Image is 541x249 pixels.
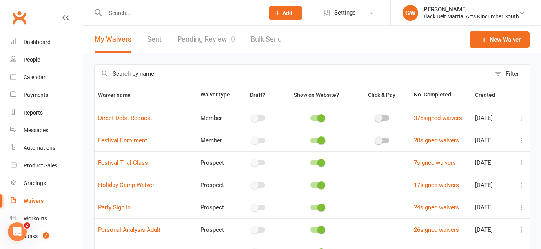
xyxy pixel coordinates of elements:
div: [PERSON_NAME] [422,6,519,13]
span: Click & Pay [368,92,395,98]
a: Personal Analysis Adult [98,226,160,233]
a: Payments [10,86,83,104]
input: Search... [103,7,259,18]
td: [DATE] [472,107,511,129]
div: Product Sales [24,162,57,169]
a: New Waiver [470,31,530,48]
div: Workouts [24,215,47,222]
span: 2 [24,222,30,229]
button: Add [269,6,302,20]
td: [DATE] [472,218,511,241]
div: Tasks [24,233,38,239]
button: Draft? [243,90,274,100]
span: Settings [334,4,356,22]
a: Pending Review0 [177,26,235,53]
div: Black Belt Martial Arts Kincumber South [422,13,519,20]
a: Workouts [10,210,83,227]
a: 7signed waivers [414,159,456,166]
td: [DATE] [472,151,511,174]
button: Waiver name [98,90,139,100]
th: No. Completed [410,83,472,107]
a: Direct Debit Request [98,115,152,122]
div: Payments [24,92,48,98]
div: Automations [24,145,55,151]
div: Reports [24,109,43,116]
a: Festival Trial Class [98,159,148,166]
input: Search by name [95,65,491,83]
div: GW [403,5,418,21]
div: Filter [506,69,519,78]
a: Festival Enrolment [98,137,147,144]
button: Show on Website? [287,90,348,100]
iframe: Intercom live chat [8,222,27,241]
a: Waivers [10,192,83,210]
a: Dashboard [10,33,83,51]
td: Prospect [197,151,237,174]
td: [DATE] [472,174,511,196]
div: People [24,56,40,63]
button: Created [475,90,504,100]
a: 26signed waivers [414,226,459,233]
a: Bulk Send [251,26,282,53]
button: My Waivers [95,26,131,53]
div: Gradings [24,180,46,186]
a: 24signed waivers [414,204,459,211]
td: Prospect [197,196,237,218]
a: 20signed waivers [414,137,459,144]
td: [DATE] [472,196,511,218]
a: Gradings [10,174,83,192]
span: 7 [43,232,49,239]
a: Tasks 7 [10,227,83,245]
span: Waiver name [98,92,139,98]
div: Messages [24,127,48,133]
button: Filter [491,65,530,83]
a: Sent [147,26,162,53]
a: Holiday Camp Waiver [98,182,154,189]
a: Product Sales [10,157,83,174]
span: 0 [231,35,235,43]
a: Automations [10,139,83,157]
a: People [10,51,83,69]
div: Calendar [24,74,46,80]
a: 376signed waivers [414,115,462,122]
button: Click & Pay [361,90,404,100]
a: 17signed waivers [414,182,459,189]
td: Member [197,107,237,129]
div: Waivers [24,198,44,204]
td: [DATE] [472,129,511,151]
span: Created [475,92,504,98]
a: Messages [10,122,83,139]
td: Prospect [197,218,237,241]
span: Show on Website? [294,92,339,98]
a: Clubworx [9,8,29,27]
a: Calendar [10,69,83,86]
div: Dashboard [24,39,51,45]
td: Member [197,129,237,151]
a: Party Sign In [98,204,131,211]
a: Reports [10,104,83,122]
th: Waiver type [197,83,237,107]
span: Draft? [250,92,265,98]
span: Add [282,10,292,16]
td: Prospect [197,174,237,196]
